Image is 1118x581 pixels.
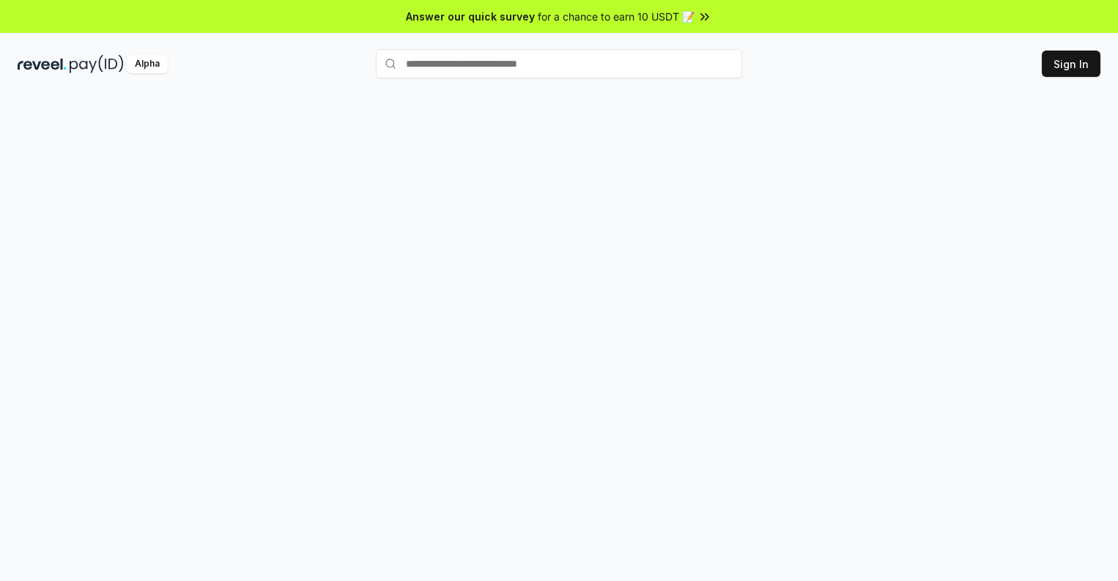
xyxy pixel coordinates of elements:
[127,55,168,73] div: Alpha
[70,55,124,73] img: pay_id
[18,55,67,73] img: reveel_dark
[538,9,695,24] span: for a chance to earn 10 USDT 📝
[406,9,535,24] span: Answer our quick survey
[1042,51,1100,77] button: Sign In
